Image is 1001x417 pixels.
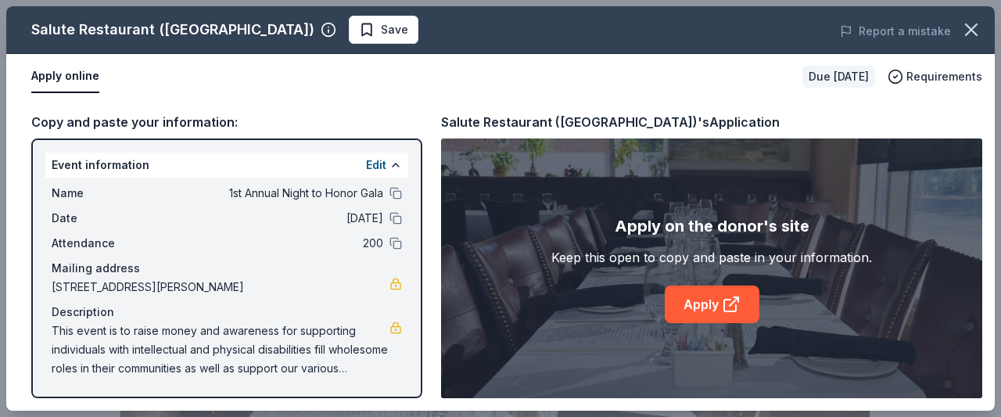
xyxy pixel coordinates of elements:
[615,214,809,239] div: Apply on the donor's site
[156,234,383,253] span: 200
[31,60,99,93] button: Apply online
[366,156,386,174] button: Edit
[906,67,982,86] span: Requirements
[156,209,383,228] span: [DATE]
[802,66,875,88] div: Due [DATE]
[31,17,314,42] div: Salute Restaurant ([GEOGRAPHIC_DATA])
[156,184,383,203] span: 1st Annual Night to Honor Gala
[888,67,982,86] button: Requirements
[52,259,402,278] div: Mailing address
[45,153,408,178] div: Event information
[52,234,156,253] span: Attendance
[52,322,389,378] span: This event is to raise money and awareness for supporting individuals with intellectual and physi...
[52,209,156,228] span: Date
[665,286,759,323] a: Apply
[441,112,780,132] div: Salute Restaurant ([GEOGRAPHIC_DATA])'s Application
[52,184,156,203] span: Name
[52,278,389,297] span: [STREET_ADDRESS][PERSON_NAME]
[551,248,872,267] div: Keep this open to copy and paste in your information.
[52,303,402,322] div: Description
[840,22,951,41] button: Report a mistake
[381,20,408,39] span: Save
[31,112,422,132] div: Copy and paste your information:
[349,16,418,44] button: Save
